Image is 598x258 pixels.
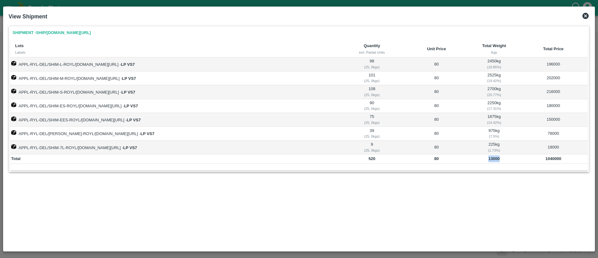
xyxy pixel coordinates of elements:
[121,62,135,67] strong: LP VS7
[404,127,469,140] td: 80
[519,113,588,127] td: 150000
[469,127,519,140] td: 975 kg
[11,144,16,149] img: box
[341,120,403,125] div: ( 25, 0 kgs)
[340,71,404,85] td: 101
[10,99,340,113] td: APPL-RYL-DEL/SHIM-ES-ROYL/[DOMAIN_NAME][URL] -
[122,76,136,81] strong: LP VS7
[340,141,404,154] td: 9
[404,71,469,85] td: 80
[11,102,16,107] img: box
[470,106,518,111] div: ( 17.31 %)
[404,99,469,113] td: 80
[469,141,519,154] td: 225 kg
[340,85,404,99] td: 108
[519,85,588,99] td: 216000
[11,89,16,94] img: box
[519,99,588,113] td: 180000
[470,64,518,70] div: ( 18.85 %)
[519,71,588,85] td: 202000
[10,141,340,154] td: APPL-RYL-DEL/SHIM-7L-ROYL/[DOMAIN_NAME][URL] -
[10,27,93,38] a: Shipment -SHIP/[DOMAIN_NAME][URL]
[11,61,16,66] img: box
[368,156,375,161] b: 520
[519,57,588,71] td: 196000
[482,43,506,48] b: Total Weight
[341,106,403,111] div: ( 25, 0 kgs)
[10,71,340,85] td: APPL-RYL-DEL/SHIM-M-ROYL/[DOMAIN_NAME][URL] -
[9,13,47,20] b: View Shipment
[470,134,518,139] div: ( 7.5 %)
[15,50,335,55] div: Labels
[404,57,469,71] td: 80
[341,134,403,139] div: ( 25, 0 kgs)
[469,85,519,99] td: 2700 kg
[470,148,518,153] div: ( 1.73 %)
[470,92,518,98] div: ( 20.77 %)
[545,156,561,161] b: 1040000
[543,46,564,51] b: Total Price
[519,127,588,140] td: 78000
[364,43,380,48] b: Quantity
[10,113,340,127] td: APPL-RYL-DEL/SHIM-EES-ROYL/[DOMAIN_NAME][URL] -
[469,99,519,113] td: 2250 kg
[340,99,404,113] td: 90
[11,156,21,161] b: Total
[341,64,403,70] div: ( 25, 0 kgs)
[345,50,399,55] div: incl. Partial Units
[404,85,469,99] td: 80
[434,156,439,161] b: 80
[11,130,16,135] img: box
[427,46,446,51] b: Unit Price
[341,78,403,84] div: ( 25, 0 kgs)
[469,57,519,71] td: 2450 kg
[340,113,404,127] td: 75
[10,57,340,71] td: APPL-RYL-DEL/SHIM-L-ROYL/[DOMAIN_NAME][URL] -
[10,127,340,140] td: APPL-RYL-DEL/[PERSON_NAME]-ROYL/[DOMAIN_NAME][URL] -
[469,71,519,85] td: 2525 kg
[341,92,403,98] div: ( 25, 0 kgs)
[340,57,404,71] td: 98
[10,85,340,99] td: APPL-RYL-DEL/SHIM-S-ROYL/[DOMAIN_NAME][URL] -
[127,118,141,122] strong: LP VS7
[124,104,138,108] strong: LP VS7
[404,113,469,127] td: 80
[11,75,16,80] img: box
[340,127,404,140] td: 39
[404,141,469,154] td: 80
[15,43,24,48] b: Lots
[470,120,518,125] div: ( 14.42 %)
[140,131,154,136] strong: LP VS7
[474,50,514,55] div: Kgs
[470,78,518,84] div: ( 19.42 %)
[123,145,137,150] strong: LP VS7
[11,116,16,121] img: box
[121,90,135,95] strong: LP VS7
[341,148,403,153] div: ( 25, 0 kgs)
[488,156,500,161] b: 13000
[519,141,588,154] td: 18000
[469,113,519,127] td: 1875 kg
